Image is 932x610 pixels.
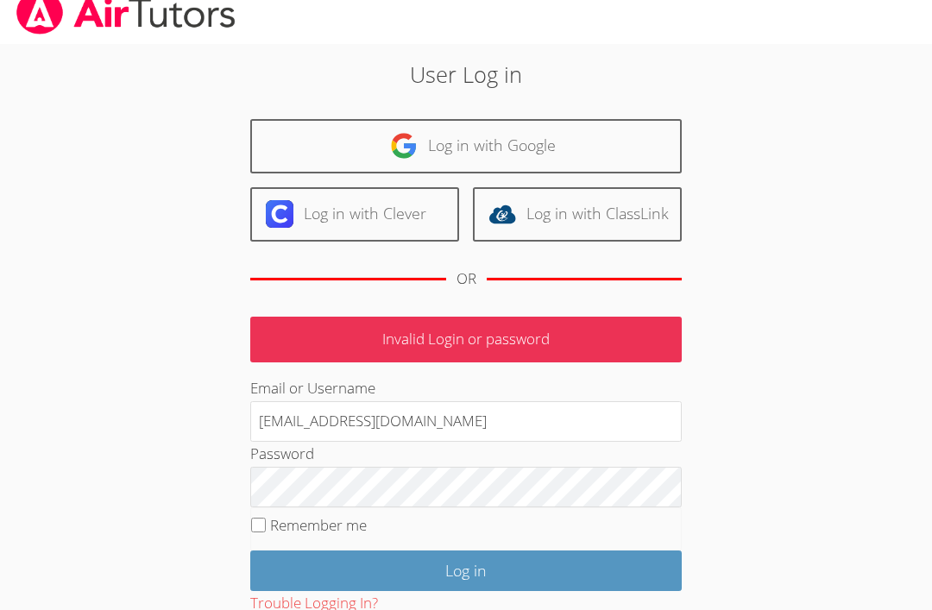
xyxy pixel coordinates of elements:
input: Log in [250,550,682,591]
div: OR [457,267,476,292]
img: google-logo-50288ca7cdecda66e5e0955fdab243c47b7ad437acaf1139b6f446037453330a.svg [390,132,418,160]
label: Password [250,443,314,463]
label: Email or Username [250,378,375,398]
label: Remember me [270,515,367,535]
a: Log in with Clever [250,187,459,242]
a: Log in with Google [250,119,682,173]
img: classlink-logo-d6bb404cc1216ec64c9a2012d9dc4662098be43eaf13dc465df04b49fa7ab582.svg [488,200,516,228]
a: Log in with ClassLink [473,187,682,242]
h2: User Log in [214,58,717,91]
p: Invalid Login or password [250,317,682,362]
img: clever-logo-6eab21bc6e7a338710f1a6ff85c0baf02591cd810cc4098c63d3a4b26e2feb20.svg [266,200,293,228]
